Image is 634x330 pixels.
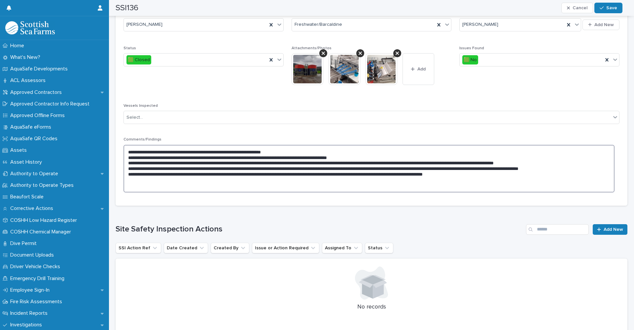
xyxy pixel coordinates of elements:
button: Cancel [561,3,593,13]
p: AquaSafe eForms [8,124,56,130]
h1: Site Safety Inspection Actions [116,225,523,234]
p: Asset History [8,159,47,165]
p: Authority to Operate [8,171,63,177]
img: bPIBxiqnSb2ggTQWdOVV [5,21,55,34]
a: Add New [593,224,627,235]
button: Assigned To [322,243,362,253]
span: Add New [594,22,614,27]
p: Beaufort Scale [8,194,49,200]
p: Incident Reports [8,310,53,316]
p: ACL Assessors [8,77,51,84]
p: Home [8,43,29,49]
input: Search [526,224,589,235]
span: [PERSON_NAME] [126,21,162,28]
div: 🟩 No [462,55,478,65]
p: No records [123,304,619,311]
p: Fire Risk Assessments [8,299,67,305]
span: [PERSON_NAME] [462,21,498,28]
button: Add New [582,20,619,30]
p: Corrective Actions [8,205,58,212]
span: Cancel [573,6,587,10]
span: Vessels Inspected [123,104,158,108]
span: Attachments/Photos [292,46,332,50]
button: Status [365,243,393,253]
p: Document Uploads [8,252,59,258]
span: Issues Found [459,46,484,50]
span: Add [417,67,426,71]
span: Add New [604,227,623,232]
p: Investigations [8,322,47,328]
p: AquaSafe QR Codes [8,136,63,142]
div: 🟩 Closed [126,55,151,65]
span: Status [123,46,136,50]
span: Save [606,6,617,10]
p: AquaSafe Developments [8,66,73,72]
p: Authority to Operate Types [8,182,79,188]
span: Comments/Findings [123,138,161,142]
p: Employee Sign-In [8,287,55,293]
button: SSI Action Ref [116,243,161,253]
p: Approved Offline Forms [8,112,70,119]
p: What's New? [8,54,46,61]
button: Created By [211,243,249,253]
p: Approved Contractors [8,89,67,96]
button: Save [594,3,622,13]
button: Date Created [164,243,208,253]
p: Dive Permit [8,240,42,247]
p: Driver Vehicle Checks [8,264,65,270]
button: Issue or Action Required [252,243,319,253]
p: COSHH Chemical Manager [8,229,76,235]
div: Select... [126,114,143,121]
button: Add [403,53,434,85]
p: Approved Contractor Info Request [8,101,95,107]
p: COSHH Low Hazard Register [8,217,82,224]
p: Emergency Drill Training [8,275,70,282]
span: Freshwater/Barcaldine [295,21,342,28]
h2: SSI136 [116,3,138,13]
p: Assets [8,147,32,153]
